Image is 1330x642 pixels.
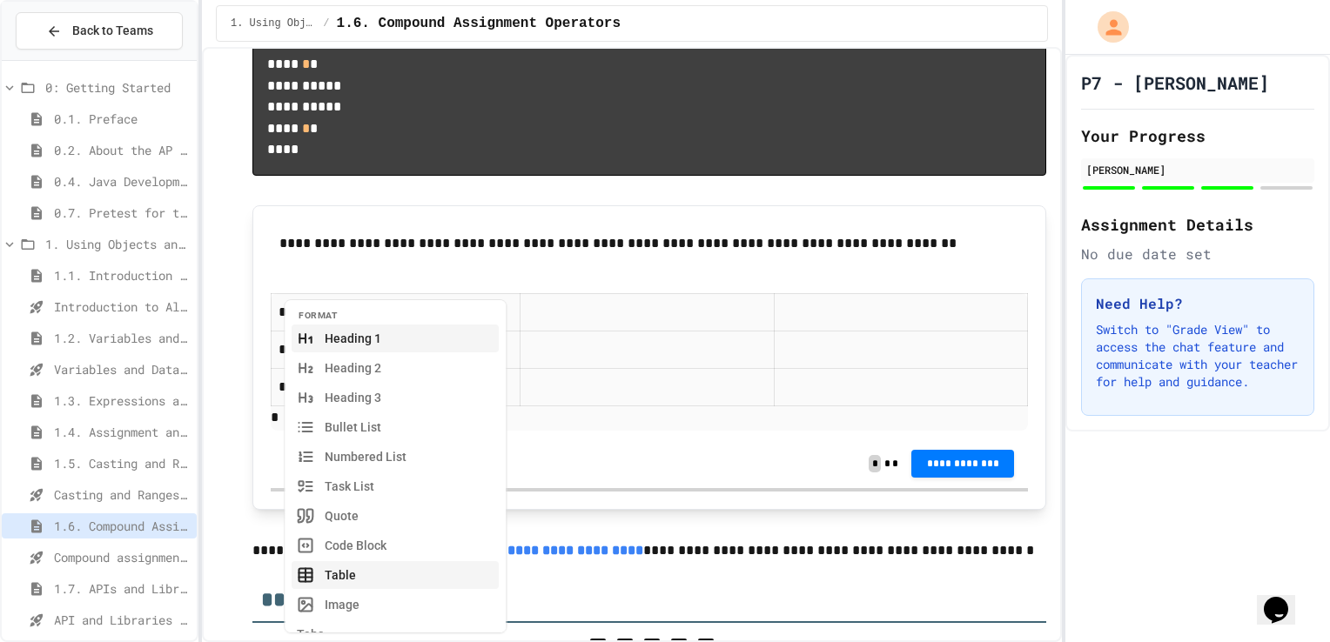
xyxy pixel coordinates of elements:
span: Back to Teams [72,22,153,40]
h2: Your Progress [1081,124,1314,148]
button: Bullet List [292,413,499,441]
span: API and Libraries - Topic 1.7 [54,611,190,629]
button: Image [292,591,499,619]
button: Heading 2 [292,354,499,382]
span: 1. Using Objects and Methods [231,17,316,30]
div: No due date set [1081,244,1314,264]
span: 1.3. Expressions and Output [New] [54,391,190,410]
span: 1.6. Compound Assignment Operators [337,13,621,34]
span: 1.4. Assignment and Input [54,423,190,441]
span: Compound assignment operators - Quiz [54,548,190,566]
button: Numbered List [292,443,499,471]
span: / [323,17,329,30]
button: Table [292,561,499,589]
span: 1.7. APIs and Libraries [54,579,190,598]
h2: Assignment Details [1081,212,1314,237]
span: 0.4. Java Development Environments [54,172,190,191]
span: Variables and Data Types - Quiz [54,360,190,378]
span: 1.1. Introduction to Algorithms, Programming, and Compilers [54,266,190,284]
button: Back to Teams [16,12,183,50]
span: 1. Using Objects and Methods [45,235,190,253]
button: Code Block [292,532,499,559]
span: Casting and Ranges of variables - Quiz [54,485,190,504]
iframe: chat widget [1257,572,1313,625]
h1: P7 - [PERSON_NAME] [1081,70,1269,95]
span: 0.1. Preface [54,110,190,128]
button: Task List [292,472,499,500]
span: 0.7. Pretest for the AP CSA Exam [54,204,190,222]
span: Introduction to Algorithms, Programming, and Compilers [54,298,190,316]
span: 1.5. Casting and Ranges of Values [54,454,190,472]
span: 0.2. About the AP CSA Exam [54,141,190,159]
p: Switch to "Grade View" to access the chat feature and communicate with your teacher for help and ... [1096,321,1300,391]
button: Heading 3 [292,384,499,411]
h3: Need Help? [1096,293,1300,314]
button: Heading 1 [292,324,499,352]
button: Quote [292,502,499,530]
span: 1.6. Compound Assignment Operators [54,517,190,535]
div: [PERSON_NAME] [1086,162,1309,177]
div: Format [299,309,492,323]
span: 0: Getting Started [45,78,190,97]
div: My Account [1079,7,1133,47]
span: 1.2. Variables and Data Types [54,329,190,347]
